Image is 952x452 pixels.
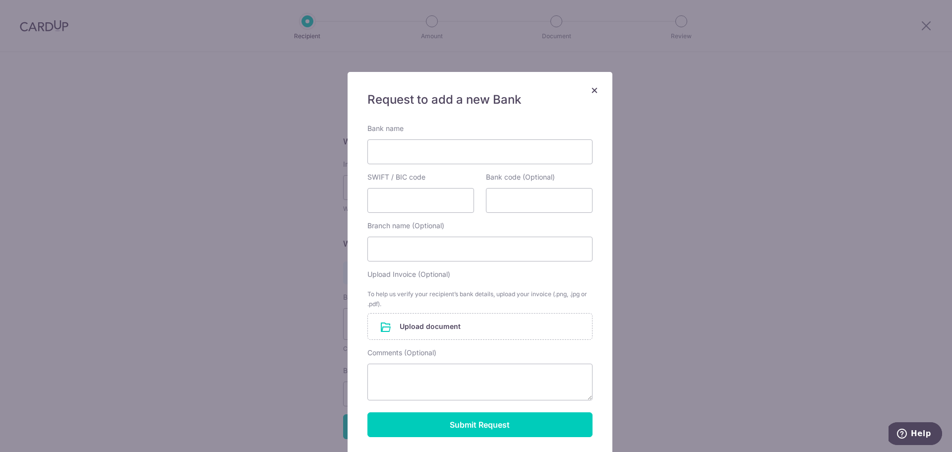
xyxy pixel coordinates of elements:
button: Close [589,84,600,96]
button: Submit Request [367,412,593,437]
span: Help [22,7,43,16]
iframe: Opens a widget where you can find more information [889,422,942,447]
div: To help us verify your recipient’s bank details, upload your invoice (.png, .jpg or .pdf). [367,289,593,309]
div: Upload document [367,313,593,340]
label: Upload Invoice (Optional) [367,269,450,279]
label: Bank name [367,124,404,133]
label: Bank code (Optional) [486,172,555,182]
h5: Request to add a new Bank [367,92,593,108]
label: SWIFT / BIC code [367,172,425,182]
span: × [591,82,598,97]
label: Branch name (Optional) [367,221,444,231]
label: Comments (Optional) [367,348,436,358]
